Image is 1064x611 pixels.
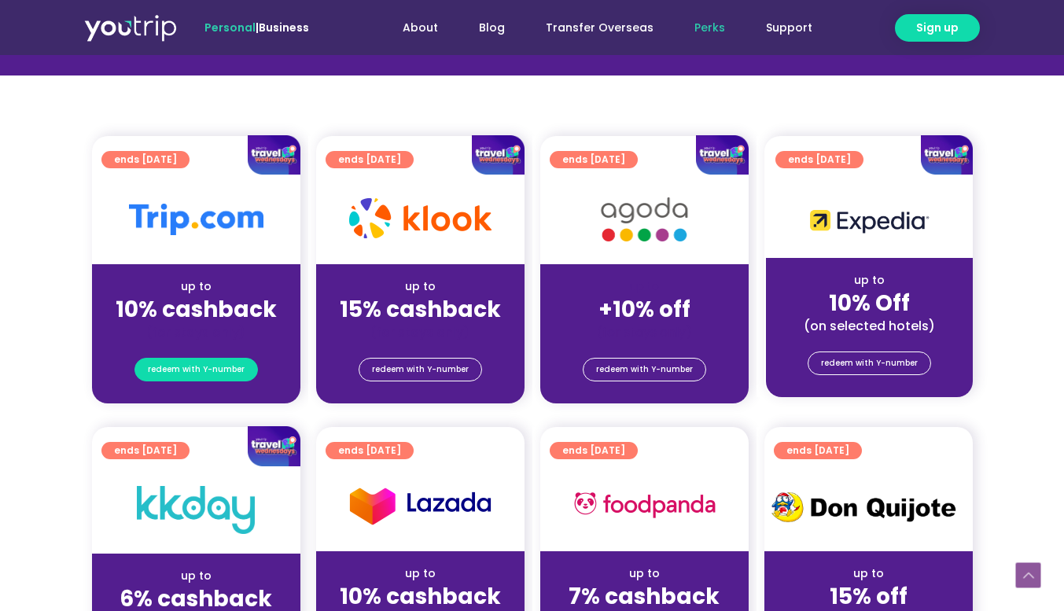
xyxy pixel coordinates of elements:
a: redeem with Y-number [359,358,482,381]
div: (on selected hotels) [779,318,960,334]
span: up to [630,278,659,294]
div: up to [105,568,288,584]
a: Support [746,13,833,42]
span: ends [DATE] [338,442,401,459]
a: Business [259,20,309,35]
a: ends [DATE] [774,442,862,459]
span: Personal [204,20,256,35]
strong: 10% Off [829,288,910,318]
div: (for stays only) [329,324,512,340]
a: Sign up [895,14,980,42]
a: Transfer Overseas [525,13,674,42]
a: ends [DATE] [326,442,414,459]
strong: +10% off [598,294,690,325]
div: up to [777,565,960,582]
span: ends [DATE] [786,442,849,459]
div: (for stays only) [105,324,288,340]
div: up to [779,272,960,289]
span: | [204,20,309,35]
a: Perks [674,13,746,42]
div: (for stays only) [553,324,736,340]
a: About [382,13,458,42]
div: up to [553,565,736,582]
span: redeem with Y-number [821,352,918,374]
span: ends [DATE] [562,442,625,459]
a: redeem with Y-number [134,358,258,381]
div: up to [105,278,288,295]
a: redeem with Y-number [808,352,931,375]
strong: 15% cashback [340,294,501,325]
span: redeem with Y-number [372,359,469,381]
a: Blog [458,13,525,42]
span: Sign up [916,20,959,36]
strong: 10% cashback [116,294,277,325]
div: up to [329,278,512,295]
nav: Menu [352,13,833,42]
span: redeem with Y-number [596,359,693,381]
div: up to [329,565,512,582]
span: redeem with Y-number [148,359,245,381]
a: redeem with Y-number [583,358,706,381]
a: ends [DATE] [550,442,638,459]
